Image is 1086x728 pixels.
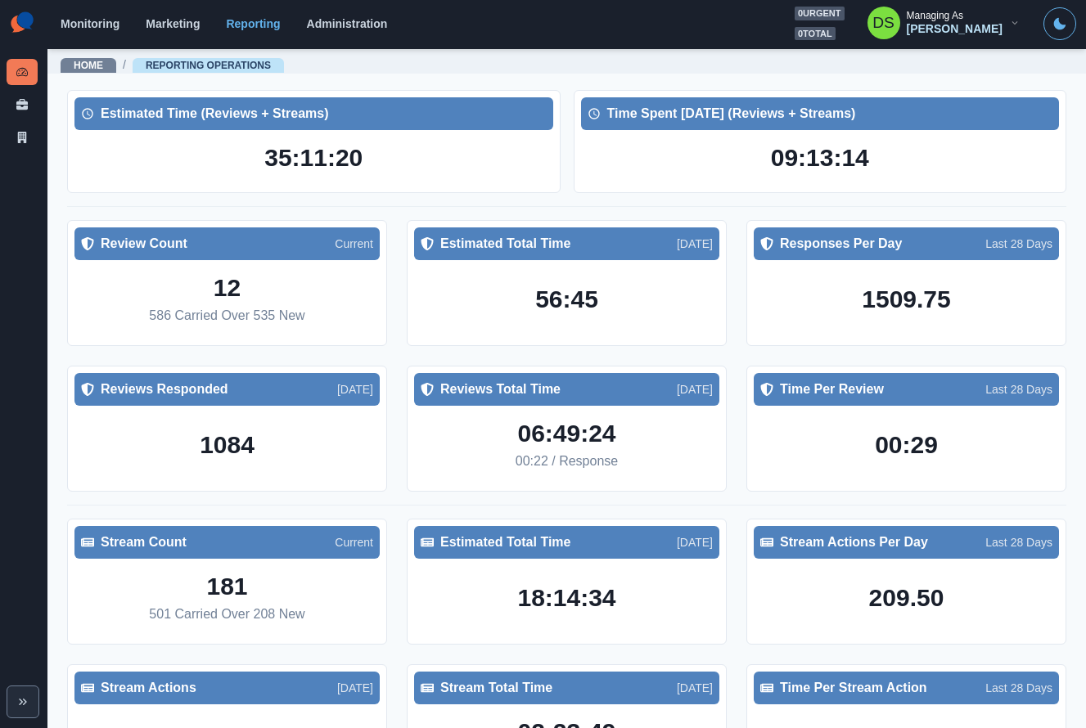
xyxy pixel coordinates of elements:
[7,685,39,718] button: Expand
[869,583,944,613] h2: 209.50
[7,124,38,151] a: Clients
[146,17,200,30] a: Marketing
[149,306,304,326] p: 586 Carried Over 535 New
[985,680,1052,697] p: Last 28 Days
[985,534,1052,551] p: Last 28 Days
[862,285,950,314] h2: 1509.75
[335,236,373,253] p: Current
[61,17,119,30] a: Monitoring
[81,533,373,552] div: Stream Count
[74,60,103,71] a: Home
[516,452,618,471] p: 00:22 / Response
[421,234,713,254] div: Estimated Total Time
[7,92,38,118] a: Employees
[149,604,304,624] p: 501 Carried Over 208 New
[760,533,1052,552] div: Stream Actions Per Day
[771,143,869,173] h2: 09:13:14
[421,533,713,552] div: Estimated Total Time
[517,583,615,613] h2: 18:14:34
[81,104,547,124] div: Estimated Time (Reviews + Streams)
[907,22,1003,36] div: [PERSON_NAME]
[200,430,255,460] h2: 1084
[146,60,271,71] a: Reporting Operations
[875,430,938,460] h2: 00:29
[535,285,598,314] h2: 56:45
[985,381,1052,398] p: Last 28 Days
[517,419,615,448] h2: 06:49:24
[81,380,373,399] div: Reviews Responded
[264,143,363,173] h2: 35:11:20
[854,7,1034,39] button: Managing As[PERSON_NAME]
[872,3,894,43] div: Dakota Saunders
[588,104,1053,124] div: Time Spent [DATE] (Reviews + Streams)
[421,380,713,399] div: Reviews Total Time
[81,234,373,254] div: Review Count
[760,234,1052,254] div: Responses Per Day
[1043,7,1076,40] button: Toggle Mode
[337,381,373,398] p: [DATE]
[214,273,241,303] h2: 12
[337,680,373,697] p: [DATE]
[307,17,388,30] a: Administration
[795,27,836,41] span: 0 total
[760,678,1052,698] div: Time Per Stream Action
[335,534,373,551] p: Current
[907,10,963,21] div: Managing As
[81,678,373,698] div: Stream Actions
[795,7,845,20] span: 0 urgent
[206,572,247,601] h2: 181
[677,680,713,697] p: [DATE]
[677,236,713,253] p: [DATE]
[677,381,713,398] p: [DATE]
[985,236,1052,253] p: Last 28 Days
[226,17,280,30] a: Reporting
[7,59,38,85] a: Operations
[760,380,1052,399] div: Time Per Review
[61,56,284,74] nav: breadcrumb
[677,534,713,551] p: [DATE]
[421,678,713,698] div: Stream Total Time
[123,56,126,74] span: /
